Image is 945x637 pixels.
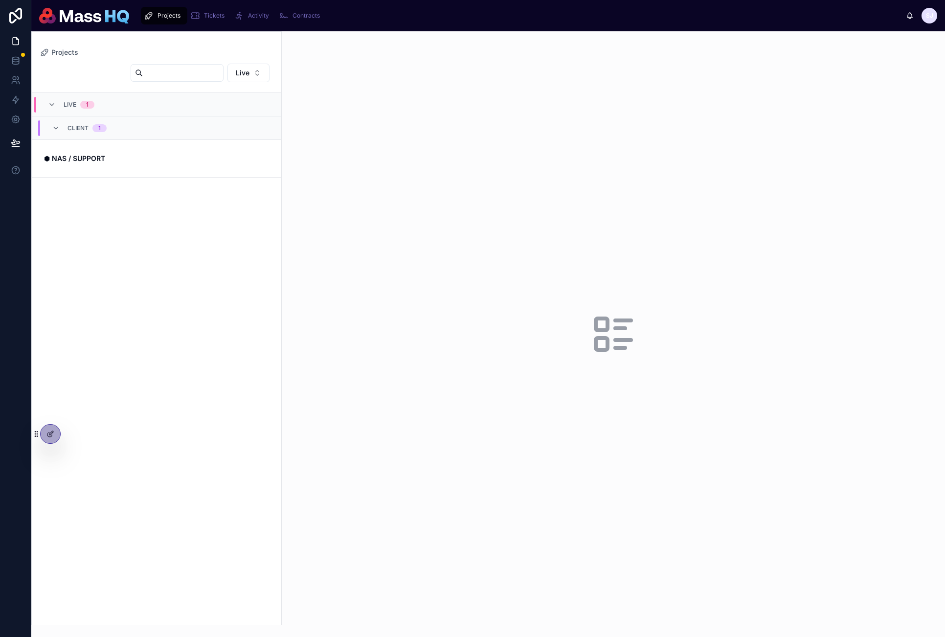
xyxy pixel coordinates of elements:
[39,8,129,23] img: App logo
[86,101,89,109] div: 1
[236,68,249,78] span: Live
[44,154,105,162] strong: ⬢ NAS / SUPPORT
[157,12,180,20] span: Projects
[292,12,320,20] span: Contracts
[137,5,906,26] div: scrollable content
[40,47,78,57] a: Projects
[276,7,327,24] a: Contracts
[248,12,269,20] span: Activity
[187,7,231,24] a: Tickets
[227,64,270,82] button: Select Button
[204,12,225,20] span: Tickets
[231,7,276,24] a: Activity
[51,47,78,57] span: Projects
[141,7,187,24] a: Projects
[98,124,101,132] div: 1
[67,124,89,132] span: Client
[64,101,76,109] span: LIVE
[926,12,933,20] span: SJ
[32,140,281,177] a: ⬢ NAS / SUPPORT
